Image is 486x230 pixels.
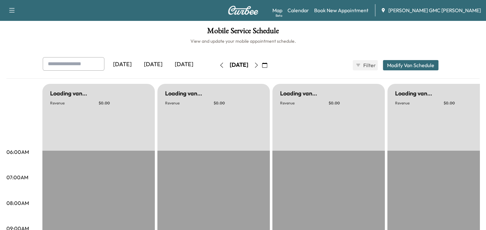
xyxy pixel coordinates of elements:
[138,57,169,72] div: [DATE]
[383,60,438,70] button: Modify Van Schedule
[395,89,432,98] h5: Loading van...
[6,199,29,207] p: 08:00AM
[99,101,147,106] p: $ 0.00
[287,6,309,14] a: Calendar
[214,101,262,106] p: $ 0.00
[165,101,214,106] p: Revenue
[6,27,480,38] h1: Mobile Service Schedule
[353,60,378,70] button: Filter
[230,61,248,69] div: [DATE]
[276,13,282,18] div: Beta
[395,101,444,106] p: Revenue
[228,6,259,15] img: Curbee Logo
[329,101,377,106] p: $ 0.00
[6,38,480,44] h6: View and update your mobile appointment schedule.
[280,89,317,98] h5: Loading van...
[6,173,28,181] p: 07:00AM
[169,57,199,72] div: [DATE]
[272,6,282,14] a: MapBeta
[50,89,87,98] h5: Loading van...
[165,89,202,98] h5: Loading van...
[6,148,29,156] p: 06:00AM
[50,101,99,106] p: Revenue
[388,6,481,14] span: [PERSON_NAME] GMC [PERSON_NAME]
[363,61,375,69] span: Filter
[314,6,368,14] a: Book New Appointment
[280,101,329,106] p: Revenue
[107,57,138,72] div: [DATE]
